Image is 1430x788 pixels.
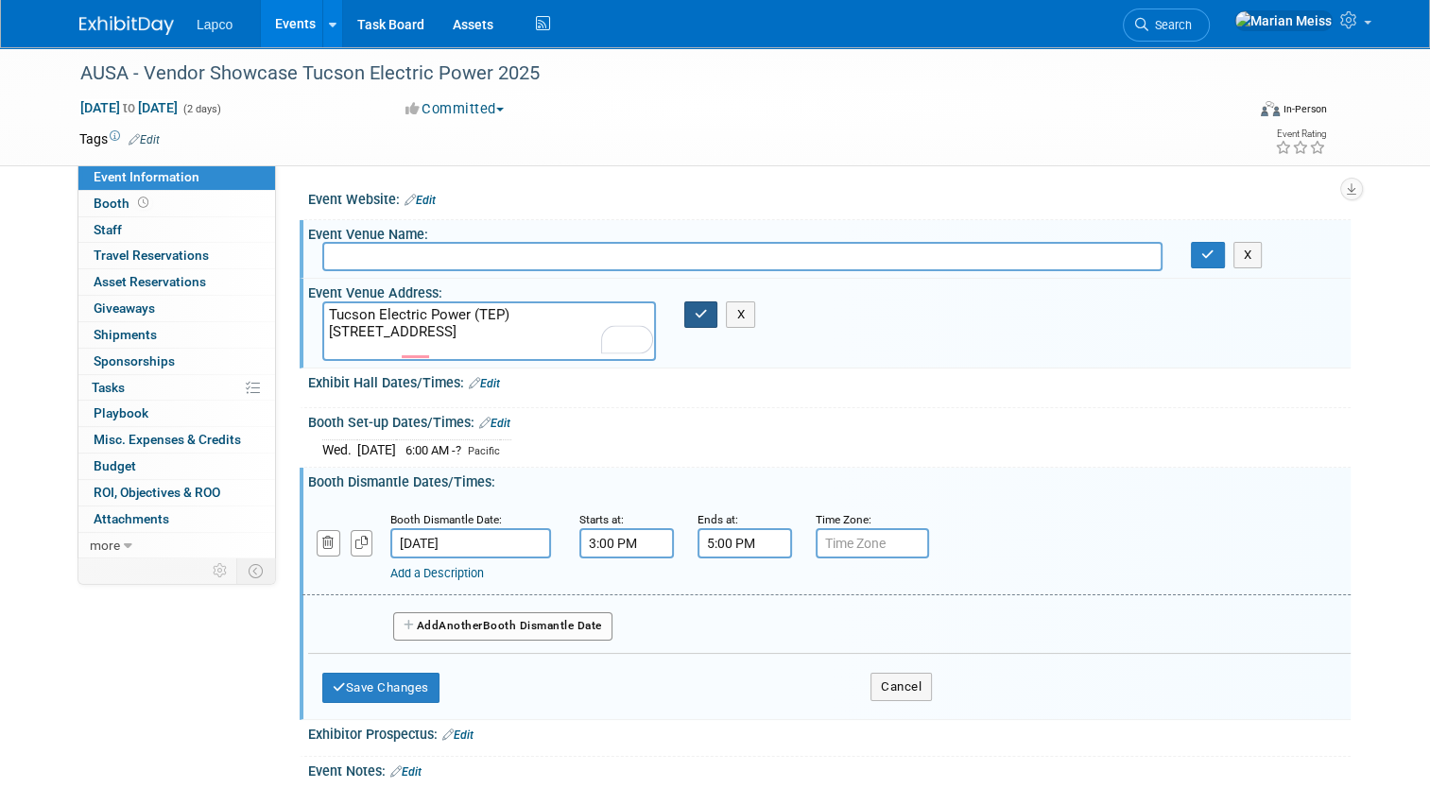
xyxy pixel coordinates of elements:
span: Sponsorships [94,353,175,368]
a: Booth [78,191,275,216]
span: more [90,538,120,553]
button: X [726,301,755,328]
div: Event Website: [308,185,1351,210]
a: Staff [78,217,275,243]
div: In-Person [1283,102,1327,116]
span: Another [439,619,483,632]
span: Budget [94,458,136,473]
td: Toggle Event Tabs [237,558,276,583]
span: to [120,100,138,115]
span: Staff [94,222,122,237]
a: Misc. Expenses & Credits [78,427,275,453]
a: Add a Description [390,566,484,580]
span: Pacific [468,445,500,457]
small: Time Zone: [816,513,871,526]
button: Cancel [870,673,932,701]
button: Committed [399,99,511,119]
small: Booth Dismantle Date: [390,513,502,526]
td: Wed. [322,440,357,460]
span: 6:00 AM - [405,443,464,457]
div: Event Format [1143,98,1327,127]
span: ROI, Objectives & ROO [94,485,220,500]
a: ROI, Objectives & ROO [78,480,275,505]
span: [DATE] [DATE] [79,99,179,116]
div: Exhibit Hall Dates/Times: [308,368,1351,393]
span: Booth [94,196,152,211]
img: Marian Meiss [1234,10,1333,31]
a: Edit [469,377,500,390]
span: Attachments [94,511,169,526]
span: Travel Reservations [94,248,209,263]
span: Tasks [92,380,125,395]
span: Shipments [94,327,157,342]
img: ExhibitDay [79,16,174,35]
a: Edit [405,194,436,207]
a: Giveaways [78,296,275,321]
a: Budget [78,454,275,479]
textarea: To enrich screen reader interactions, please activate Accessibility in Grammarly extension settings [322,301,656,361]
a: Shipments [78,322,275,348]
span: (2 days) [181,103,221,115]
span: Event Information [94,169,199,184]
a: Sponsorships [78,349,275,374]
div: Booth Set-up Dates/Times: [308,408,1351,433]
a: Tasks [78,375,275,401]
span: ? [456,443,461,457]
td: [DATE] [357,440,396,460]
input: Time Zone [816,528,929,558]
span: Lapco [197,17,233,32]
td: Tags [79,129,160,148]
button: AddAnotherBooth Dismantle Date [393,612,612,641]
a: more [78,533,275,558]
div: Exhibitor Prospectus: [308,720,1351,745]
span: Search [1148,18,1192,32]
a: Event Information [78,164,275,190]
small: Starts at: [579,513,624,526]
div: Booth Dismantle Dates/Times: [308,468,1351,491]
div: Event Venue Name: [308,220,1351,244]
img: Format-Inperson.png [1261,101,1280,116]
span: Playbook [94,405,148,420]
span: Booth not reserved yet [134,196,152,210]
a: Playbook [78,401,275,426]
span: Asset Reservations [94,274,206,289]
a: Edit [390,765,422,779]
input: Start Time [579,528,674,558]
a: Search [1123,9,1210,42]
div: Event Rating [1275,129,1326,139]
a: Edit [129,133,160,146]
input: End Time [698,528,792,558]
input: Date [390,528,551,558]
div: AUSA - Vendor Showcase Tucson Electric Power 2025 [74,57,1221,91]
td: Personalize Event Tab Strip [204,558,237,583]
button: Save Changes [322,673,439,703]
a: Travel Reservations [78,243,275,268]
a: Attachments [78,506,275,532]
a: Asset Reservations [78,269,275,295]
span: Giveaways [94,300,155,316]
span: Misc. Expenses & Credits [94,432,241,447]
small: Ends at: [698,513,738,526]
a: Edit [442,728,474,742]
button: X [1233,242,1263,268]
div: Event Venue Address: [308,279,1351,302]
div: Event Notes: [308,757,1351,781]
a: Edit [479,417,510,430]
